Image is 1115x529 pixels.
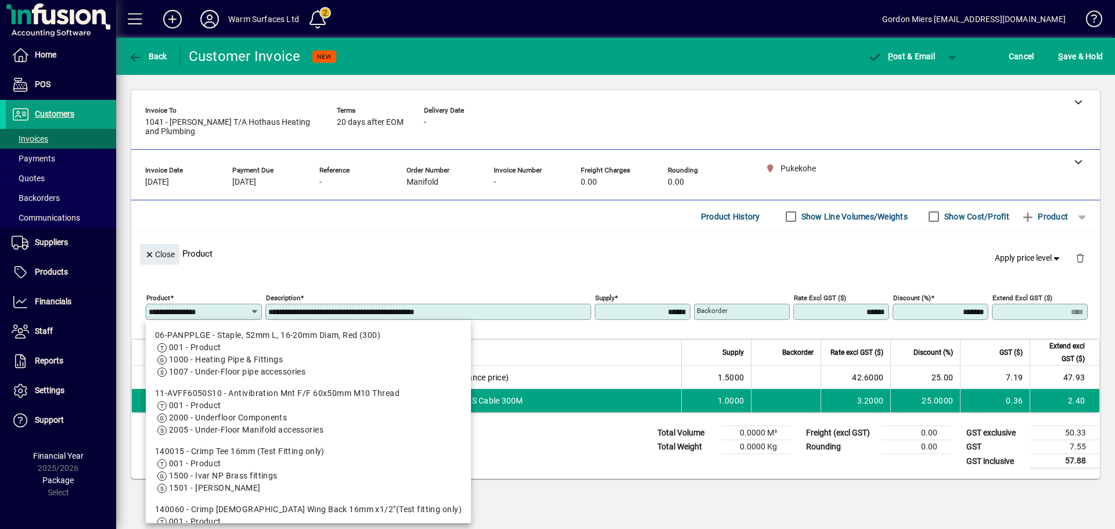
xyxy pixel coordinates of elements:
[169,425,323,434] span: 2005 - Under-Floor Manifold accessories
[1030,426,1100,440] td: 50.33
[1030,366,1099,389] td: 47.93
[6,188,116,208] a: Backorders
[828,372,883,383] div: 42.6000
[696,206,765,227] button: Product History
[960,389,1030,412] td: 0.36
[146,325,471,383] mat-option: 06-PANPPLGE - Staple, 52mm L, 16-20mm Diam, Red (300)
[12,193,60,203] span: Backorders
[830,346,883,359] span: Rate excl GST ($)
[155,329,462,341] div: 06-PANPPLGE - Staple, 52mm L, 16-20mm Diam, Red (300)
[137,249,182,259] app-page-header-button: Close
[35,109,74,118] span: Customers
[35,237,68,247] span: Suppliers
[882,440,951,454] td: 0.00
[6,168,116,188] a: Quotes
[128,52,167,61] span: Back
[794,294,846,302] mat-label: Rate excl GST ($)
[146,383,471,441] mat-option: 11-AVFF6050S10 - Antivibration Mnt F/F 60x50mm M10 Thread
[800,440,882,454] td: Rounding
[35,50,56,59] span: Home
[1006,46,1037,67] button: Cancel
[169,413,287,422] span: 2000 - Underfloor Components
[960,366,1030,389] td: 7.19
[828,395,883,406] div: 3.2000
[169,401,221,410] span: 001 - Product
[35,267,68,276] span: Products
[116,46,180,67] app-page-header-button: Back
[35,415,64,424] span: Support
[169,355,283,364] span: 1000 - Heating Pipe & Fittings
[718,395,744,406] span: 1.0000
[191,9,228,30] button: Profile
[722,346,744,359] span: Supply
[140,244,179,265] button: Close
[961,426,1030,440] td: GST exclusive
[782,346,814,359] span: Backorder
[990,248,1067,269] button: Apply price level
[6,41,116,70] a: Home
[145,245,175,264] span: Close
[35,80,51,89] span: POS
[228,10,299,28] div: Warm Surfaces Ltd
[882,426,951,440] td: 0.00
[6,129,116,149] a: Invoices
[169,367,305,376] span: 1007 - Under-Floor pipe accessories
[6,347,116,376] a: Reports
[1037,340,1085,365] span: Extend excl GST ($)
[1015,206,1074,227] button: Product
[652,426,721,440] td: Total Volume
[155,387,462,400] div: 11-AVFF6050S10 - Antivibration Mnt F/F 60x50mm M10 Thread
[1021,207,1068,226] span: Product
[6,406,116,435] a: Support
[1058,52,1063,61] span: S
[155,503,462,516] div: 140060 - Crimp [DEMOGRAPHIC_DATA] Wing Back 16mm x1/2"(Test fitting only)
[721,426,791,440] td: 0.0000 M³
[169,459,221,468] span: 001 - Product
[862,46,941,67] button: Post & Email
[913,346,953,359] span: Discount (%)
[1066,253,1094,263] app-page-header-button: Delete
[652,440,721,454] td: Total Weight
[154,9,191,30] button: Add
[893,294,931,302] mat-label: Discount (%)
[868,52,935,61] span: ost & Email
[961,440,1030,454] td: GST
[6,376,116,405] a: Settings
[1066,244,1094,272] button: Delete
[1030,454,1100,469] td: 57.88
[992,294,1052,302] mat-label: Extend excl GST ($)
[12,174,45,183] span: Quotes
[35,297,71,306] span: Financials
[1055,46,1106,67] button: Save & Hold
[995,252,1062,264] span: Apply price level
[155,445,462,458] div: 140015 - Crimp Tee 16mm (Test Fitting only)
[146,441,471,499] mat-option: 140015 - Crimp Tee 16mm (Test Fitting only)
[35,386,64,395] span: Settings
[1009,47,1034,66] span: Cancel
[718,372,744,383] span: 1.5000
[266,294,300,302] mat-label: Description
[890,389,960,412] td: 25.0000
[961,454,1030,469] td: GST inclusive
[232,178,256,187] span: [DATE]
[942,211,1009,222] label: Show Cost/Profit
[145,178,169,187] span: [DATE]
[1030,389,1099,412] td: 2.40
[701,207,760,226] span: Product History
[6,287,116,316] a: Financials
[6,228,116,257] a: Suppliers
[33,451,84,460] span: Financial Year
[42,476,74,485] span: Package
[131,232,1100,275] div: Product
[888,52,893,61] span: P
[35,326,53,336] span: Staff
[890,366,960,389] td: 25.00
[145,118,319,136] span: 1041 - [PERSON_NAME] T/A Hothaus Heating and Plumbing
[169,517,221,526] span: 001 - Product
[668,178,684,187] span: 0.00
[407,178,438,187] span: Manifold
[424,118,426,127] span: -
[6,258,116,287] a: Products
[169,343,221,352] span: 001 - Product
[882,10,1066,28] div: Gordon Miers [EMAIL_ADDRESS][DOMAIN_NAME]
